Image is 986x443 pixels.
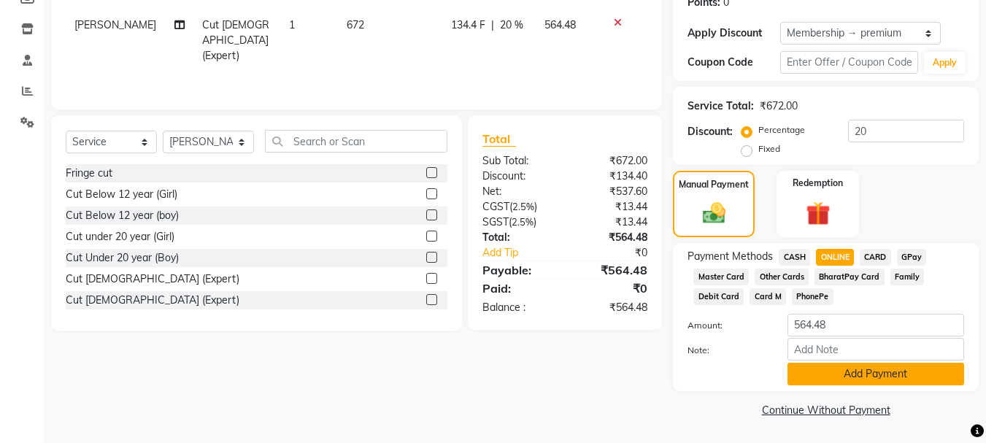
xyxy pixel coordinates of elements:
div: Cut Below 12 year (Girl) [66,187,177,202]
span: Master Card [693,269,749,285]
div: Coupon Code [687,55,779,70]
img: _cash.svg [696,200,733,226]
label: Redemption [793,177,843,190]
span: Debit Card [693,288,744,305]
div: ( ) [471,199,565,215]
span: 564.48 [544,18,576,31]
div: ₹564.48 [565,300,658,315]
div: ₹564.48 [565,230,658,245]
span: BharatPay Card [814,269,885,285]
img: _gift.svg [798,199,838,228]
input: Enter Offer / Coupon Code [780,51,918,74]
span: Payment Methods [687,249,773,264]
div: Net: [471,184,565,199]
label: Manual Payment [679,178,749,191]
input: Add Note [787,338,964,361]
span: 20 % [500,18,523,33]
div: Service Total: [687,99,754,114]
div: Cut [DEMOGRAPHIC_DATA] (Expert) [66,293,239,308]
div: Total: [471,230,565,245]
button: Add Payment [787,363,964,385]
div: ₹672.00 [760,99,798,114]
span: PhonePe [792,288,833,305]
button: Apply [924,52,966,74]
div: ₹134.40 [565,169,658,184]
div: ₹0 [565,280,658,297]
div: ₹672.00 [565,153,658,169]
div: Cut [DEMOGRAPHIC_DATA] (Expert) [66,271,239,287]
span: SGST [482,215,509,228]
span: Other Cards [755,269,809,285]
div: Cut Under 20 year (Boy) [66,250,179,266]
span: CASH [779,249,810,266]
span: GPay [897,249,927,266]
span: Family [890,269,925,285]
span: 2.5% [512,216,534,228]
div: Discount: [471,169,565,184]
div: ( ) [471,215,565,230]
div: Payable: [471,261,565,279]
span: 134.4 F [451,18,485,33]
label: Note: [677,344,776,357]
div: ₹13.44 [565,215,658,230]
div: Fringe cut [66,166,112,181]
div: Apply Discount [687,26,779,41]
a: Continue Without Payment [676,403,976,418]
div: Discount: [687,124,733,139]
input: Amount [787,314,964,336]
label: Amount: [677,319,776,332]
div: Cut under 20 year (Girl) [66,229,174,244]
div: ₹13.44 [565,199,658,215]
div: ₹537.60 [565,184,658,199]
div: ₹0 [581,245,659,261]
span: ONLINE [816,249,854,266]
span: Cut [DEMOGRAPHIC_DATA] (Expert) [202,18,269,62]
div: Sub Total: [471,153,565,169]
div: Balance : [471,300,565,315]
input: Search or Scan [265,130,447,153]
span: CARD [860,249,891,266]
span: CGST [482,200,509,213]
span: 672 [347,18,364,31]
div: Paid: [471,280,565,297]
label: Fixed [758,142,780,155]
div: Cut Below 12 year (boy) [66,208,179,223]
div: ₹564.48 [565,261,658,279]
span: Card M [750,288,786,305]
span: [PERSON_NAME] [74,18,156,31]
span: 2.5% [512,201,534,212]
label: Percentage [758,123,805,136]
span: 1 [289,18,295,31]
span: Total [482,131,516,147]
span: | [491,18,494,33]
a: Add Tip [471,245,580,261]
